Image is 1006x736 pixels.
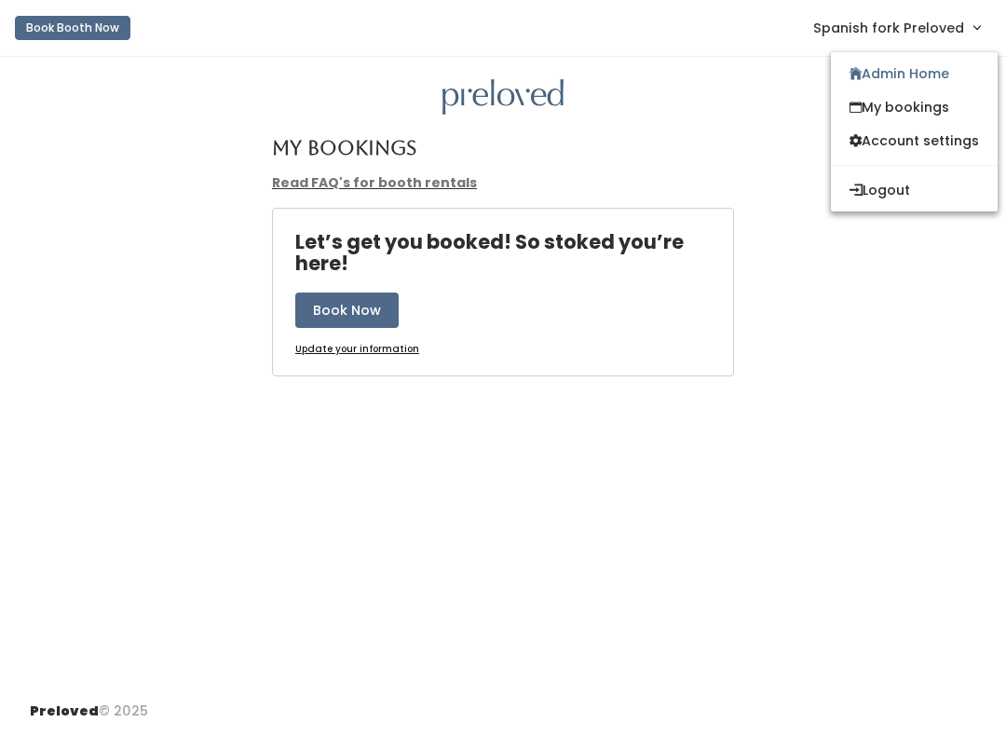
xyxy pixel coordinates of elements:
[831,57,998,90] a: Admin Home
[295,342,419,356] u: Update your information
[30,702,99,720] span: Preloved
[831,124,998,157] a: Account settings
[295,231,733,274] h4: Let’s get you booked! So stoked you’re here!
[272,173,477,192] a: Read FAQ's for booth rentals
[15,16,130,40] button: Book Booth Now
[795,7,999,48] a: Spanish fork Preloved
[30,687,148,721] div: © 2025
[831,173,998,207] button: Logout
[272,137,416,158] h4: My Bookings
[295,343,419,357] a: Update your information
[442,79,564,116] img: preloved logo
[831,90,998,124] a: My bookings
[295,293,399,328] button: Book Now
[15,7,130,48] a: Book Booth Now
[813,18,964,38] span: Spanish fork Preloved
